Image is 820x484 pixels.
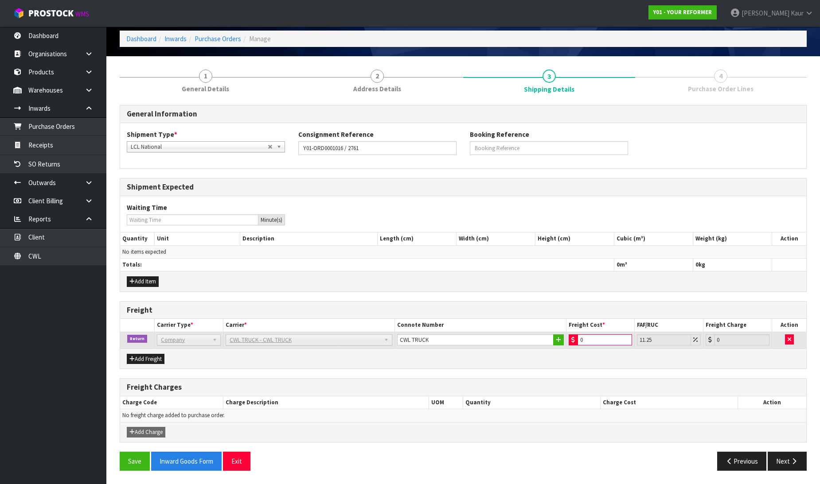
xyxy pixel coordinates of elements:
[614,259,693,271] th: m³
[717,452,767,471] button: Previous
[120,232,154,245] th: Quantity
[648,5,717,19] a: Y01 - YOUR REFORMER
[601,396,738,409] th: Charge Cost
[742,9,789,17] span: [PERSON_NAME]
[614,232,693,245] th: Cubic (m³)
[768,452,807,471] button: Next
[199,70,212,83] span: 1
[298,141,457,155] input: Consignment Reference
[154,232,240,245] th: Unit
[127,306,800,314] h3: Freight
[127,110,800,118] h3: General Information
[637,334,691,345] input: Freight Adjustment
[791,9,804,17] span: Kaur
[249,35,271,43] span: Manage
[195,35,241,43] a: Purchase Orders
[353,84,401,93] span: Address Details
[223,319,394,332] th: Carrier
[470,130,529,139] label: Booking Reference
[120,245,806,258] td: No items expected
[772,232,806,245] th: Action
[693,259,772,271] th: kg
[127,276,159,287] button: Add Item
[524,85,574,94] span: Shipping Details
[429,396,463,409] th: UOM
[566,319,635,332] th: Freight Cost
[127,354,164,364] button: Add Freight
[151,452,222,471] button: Inward Goods Form
[653,8,712,16] strong: Y01 - YOUR REFORMER
[131,142,268,152] span: LCL National
[258,214,285,225] div: Minute(s)
[154,319,223,332] th: Carrier Type
[127,335,147,343] span: Return
[578,334,633,345] input: Freight Cost
[223,396,429,409] th: Charge Description
[394,319,566,332] th: Connote Number
[182,84,229,93] span: General Details
[127,183,800,191] h3: Shipment Expected
[371,70,384,83] span: 2
[688,84,754,93] span: Purchase Order Lines
[377,232,456,245] th: Length (cm)
[240,232,378,245] th: Description
[120,259,614,271] th: Totals:
[127,383,800,391] h3: Freight Charges
[120,452,150,471] button: Save
[230,335,380,345] span: CWL TRUCK - CWL TRUCK
[617,261,620,268] span: 0
[75,10,89,18] small: WMS
[126,35,156,43] a: Dashboard
[127,130,177,139] label: Shipment Type
[543,70,556,83] span: 3
[120,409,806,422] td: No freight charge added to purchase order.
[535,232,614,245] th: Height (cm)
[463,396,601,409] th: Quantity
[127,214,258,225] input: Waiting Time
[298,130,374,139] label: Consignment Reference
[470,141,628,155] input: Booking Reference
[693,232,772,245] th: Weight (kg)
[703,319,772,332] th: Freight Charge
[13,8,24,19] img: cube-alt.png
[635,319,703,332] th: FAF/RUC
[714,334,769,345] input: Freight Charge
[28,8,74,19] span: ProStock
[120,98,807,477] span: Shipping Details
[127,427,165,438] button: Add Charge
[714,70,727,83] span: 4
[223,452,250,471] button: Exit
[120,396,223,409] th: Charge Code
[127,203,167,212] label: Waiting Time
[772,319,806,332] th: Action
[695,261,699,268] span: 0
[164,35,187,43] a: Inwards
[457,232,535,245] th: Width (cm)
[161,335,209,345] span: Company
[397,334,554,345] input: Connote Number 1
[738,396,806,409] th: Action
